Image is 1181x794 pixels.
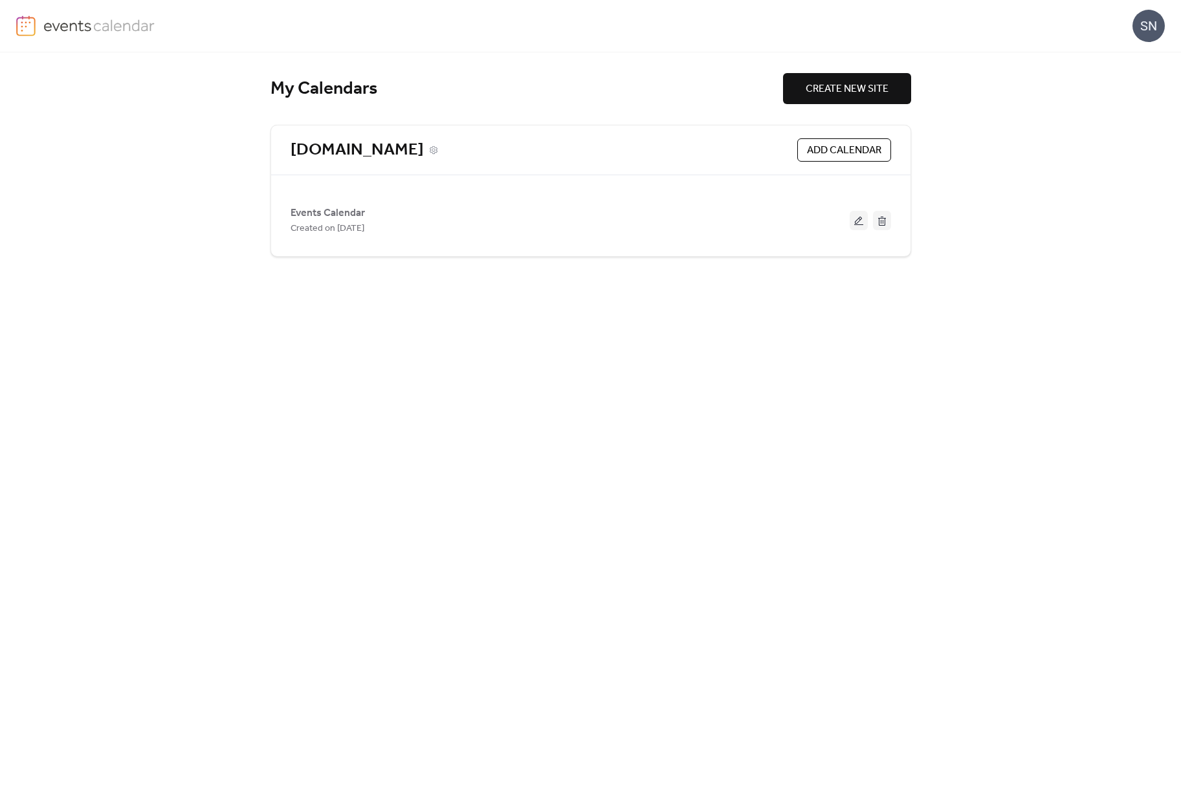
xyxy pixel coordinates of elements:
[1132,10,1165,42] div: SN
[797,138,891,162] button: ADD CALENDAR
[16,16,36,36] img: logo
[783,73,911,104] button: CREATE NEW SITE
[291,221,364,237] span: Created on [DATE]
[291,206,365,221] span: Events Calendar
[806,81,889,97] span: CREATE NEW SITE
[291,209,365,217] a: Events Calendar
[291,140,424,161] a: [DOMAIN_NAME]
[43,16,155,35] img: logo-type
[270,78,783,100] div: My Calendars
[807,143,881,158] span: ADD CALENDAR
